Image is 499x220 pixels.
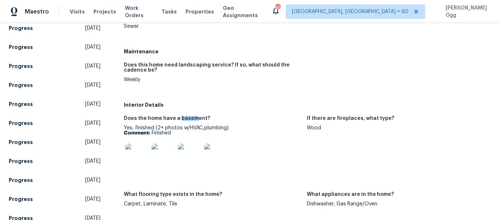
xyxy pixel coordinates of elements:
[161,9,177,14] span: Tasks
[9,43,33,51] h5: Progress
[223,4,263,19] span: Geo Assignments
[85,43,100,51] span: [DATE]
[25,8,49,15] span: Maestro
[9,196,33,203] h5: Progress
[125,4,153,19] span: Work Orders
[9,136,100,149] a: Progress[DATE]
[94,8,116,15] span: Projects
[9,177,33,184] h5: Progress
[9,22,100,35] a: Progress[DATE]
[85,196,100,203] span: [DATE]
[70,8,85,15] span: Visits
[9,117,100,130] a: Progress[DATE]
[85,177,100,184] span: [DATE]
[186,8,214,15] span: Properties
[9,98,100,111] a: Progress[DATE]
[9,79,100,92] a: Progress[DATE]
[9,174,100,187] a: Progress[DATE]
[124,77,301,82] div: Weekly
[85,158,100,165] span: [DATE]
[443,4,488,19] span: [PERSON_NAME] Ggg
[9,155,100,168] a: Progress[DATE]
[275,4,280,12] div: 608
[124,48,490,55] h5: Maintenance
[9,120,33,127] h5: Progress
[85,62,100,70] span: [DATE]
[124,201,301,206] div: Carpet, Laminate, Tile
[9,100,33,108] h5: Progress
[292,8,408,15] span: [GEOGRAPHIC_DATA], [GEOGRAPHIC_DATA] + 60
[9,81,33,89] h5: Progress
[9,60,100,73] a: Progress[DATE]
[85,81,100,89] span: [DATE]
[307,201,484,206] div: Dishwasher, Gas Range/Oven
[9,139,33,146] h5: Progress
[9,193,100,206] a: Progress[DATE]
[85,139,100,146] span: [DATE]
[124,24,301,29] div: Sewer
[9,158,33,165] h5: Progress
[307,192,394,197] h5: What appliances are in the home?
[9,24,33,32] h5: Progress
[9,62,33,70] h5: Progress
[85,24,100,32] span: [DATE]
[9,41,100,54] a: Progress[DATE]
[124,116,210,121] h5: Does the home have a basement?
[124,130,150,136] b: Comment:
[85,120,100,127] span: [DATE]
[124,101,490,109] h5: Interior Details
[85,100,100,108] span: [DATE]
[124,125,301,171] div: Yes, finished (2+ photos w/HVAC,plumbing)
[307,116,394,121] h5: If there are fireplaces, what type?
[124,192,222,197] h5: What flooring type exists in the home?
[307,125,484,130] div: Wood
[124,130,301,136] p: Finished
[124,62,301,73] h5: Does this home need landscaping service? If so, what should the cadence be?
